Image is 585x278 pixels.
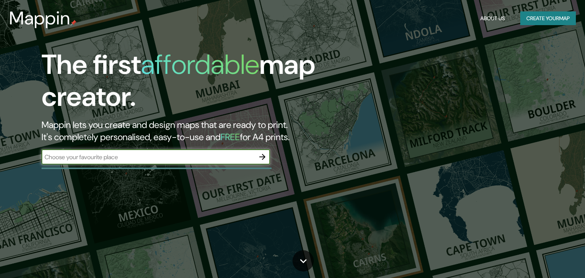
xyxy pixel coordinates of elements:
[42,153,255,161] input: Choose your favourite place
[70,20,77,26] img: mappin-pin
[42,119,334,143] h2: Mappin lets you create and design maps that are ready to print. It's completely personalised, eas...
[477,11,508,26] button: About Us
[42,49,334,119] h1: The first map creator.
[520,11,576,26] button: Create yourmap
[9,8,70,29] h3: Mappin
[221,131,240,143] h5: FREE
[141,47,259,82] h1: affordable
